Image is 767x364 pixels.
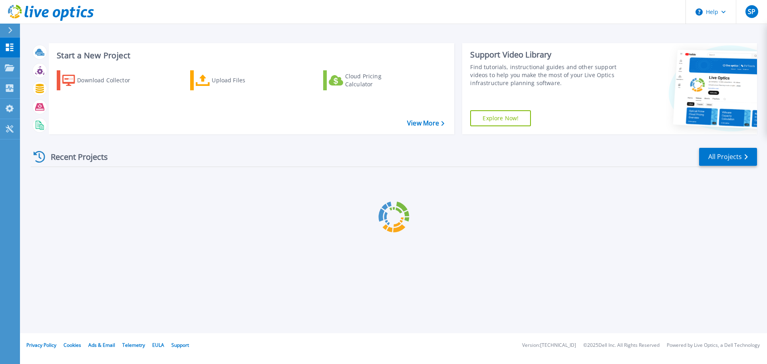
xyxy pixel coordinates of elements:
span: SP [748,8,755,15]
a: Privacy Policy [26,342,56,348]
a: Telemetry [122,342,145,348]
a: All Projects [699,148,757,166]
div: Upload Files [212,72,276,88]
a: Explore Now! [470,110,531,126]
a: Support [171,342,189,348]
li: © 2025 Dell Inc. All Rights Reserved [583,343,660,348]
a: View More [407,119,444,127]
a: Upload Files [190,70,279,90]
div: Find tutorials, instructional guides and other support videos to help you make the most of your L... [470,63,620,87]
div: Recent Projects [31,147,119,167]
a: Cloud Pricing Calculator [323,70,412,90]
li: Powered by Live Optics, a Dell Technology [667,343,760,348]
a: Cookies [64,342,81,348]
a: Download Collector [57,70,146,90]
h3: Start a New Project [57,51,444,60]
a: EULA [152,342,164,348]
li: Version: [TECHNICAL_ID] [522,343,576,348]
a: Ads & Email [88,342,115,348]
div: Cloud Pricing Calculator [345,72,409,88]
div: Support Video Library [470,50,620,60]
div: Download Collector [77,72,141,88]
